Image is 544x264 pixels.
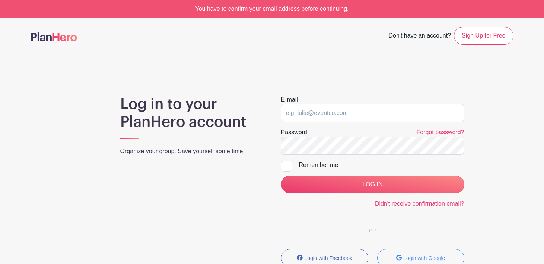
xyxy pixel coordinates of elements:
img: logo-507f7623f17ff9eddc593b1ce0a138ce2505c220e1c5a4e2b4648c50719b7d32.svg [31,32,77,41]
span: OR [363,228,382,234]
small: Login with Facebook [305,255,352,261]
span: Don't have an account? [388,28,451,45]
label: Password [281,128,307,137]
h1: Log in to your PlanHero account [120,95,263,131]
label: E-mail [281,95,298,104]
small: Login with Google [403,255,445,261]
a: Sign Up for Free [454,27,513,45]
input: e.g. julie@eventco.com [281,104,464,122]
a: Forgot password? [416,129,464,135]
a: Didn't receive confirmation email? [375,200,464,207]
p: Organize your group. Save yourself some time. [120,147,263,156]
div: Remember me [299,161,464,170]
input: LOG IN [281,176,464,193]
